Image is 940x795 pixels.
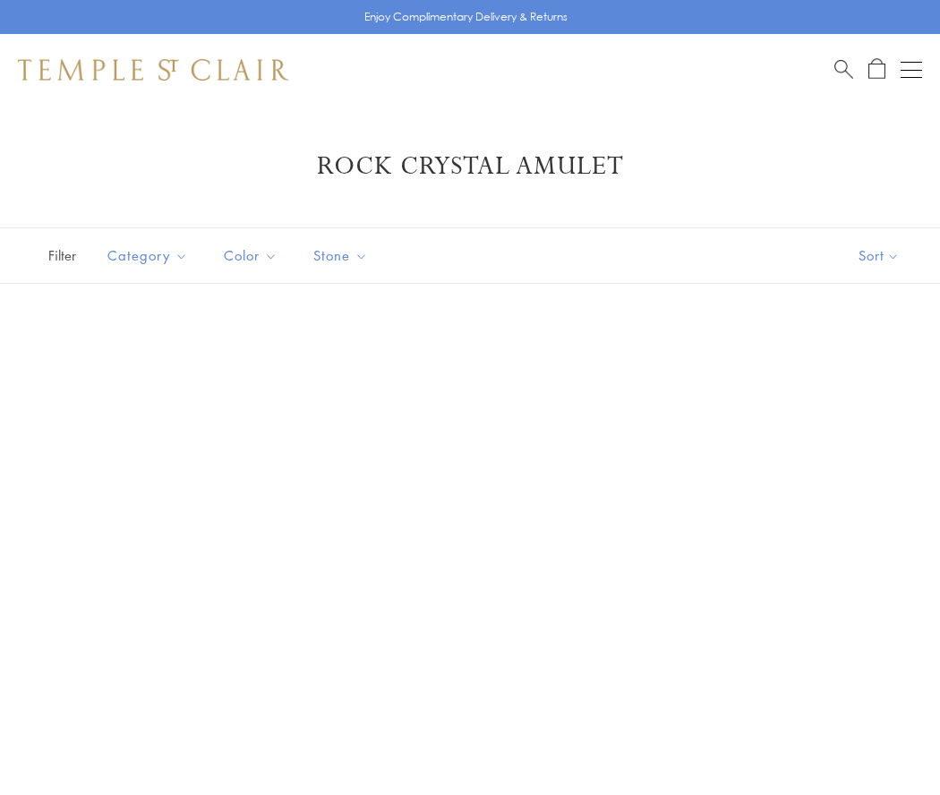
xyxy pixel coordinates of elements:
[834,58,853,81] a: Search
[98,244,201,267] span: Category
[18,59,288,81] img: Temple St. Clair
[210,235,291,276] button: Color
[901,59,922,81] button: Open navigation
[868,58,885,81] a: Open Shopping Bag
[94,235,201,276] button: Category
[818,228,940,283] button: Show sort by
[300,235,381,276] button: Stone
[364,8,568,26] p: Enjoy Complimentary Delivery & Returns
[45,150,895,183] h1: Rock Crystal Amulet
[215,244,291,267] span: Color
[304,244,381,267] span: Stone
